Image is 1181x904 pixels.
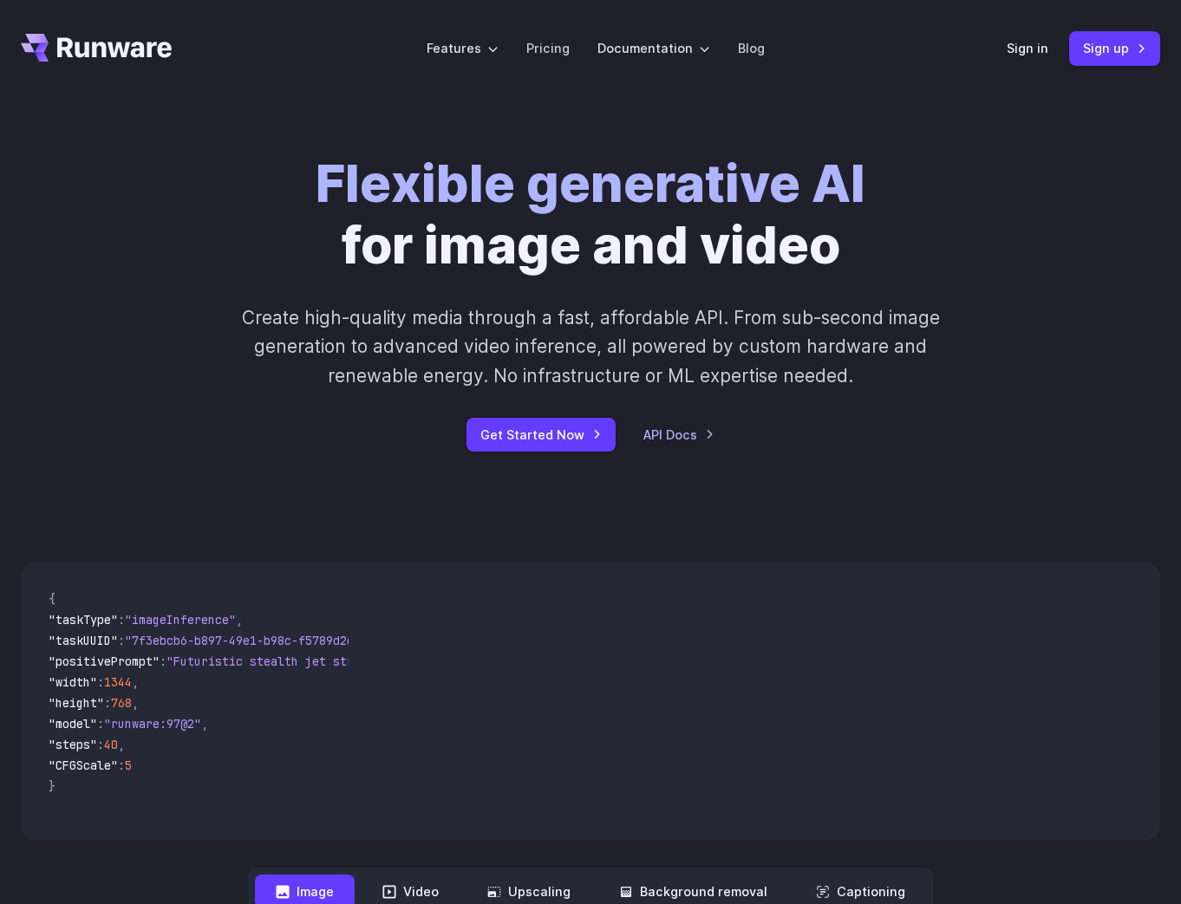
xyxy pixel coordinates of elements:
a: Sign up [1069,31,1160,65]
a: Blog [738,38,765,58]
span: : [160,654,166,669]
label: Documentation [597,38,710,58]
span: , [132,674,139,690]
span: : [118,633,125,648]
span: "taskUUID" [49,633,118,648]
span: "steps" [49,737,97,752]
span: "imageInference" [125,612,236,628]
span: { [49,591,55,607]
span: "runware:97@2" [104,716,201,732]
span: } [49,778,55,794]
span: , [236,612,243,628]
a: Sign in [1007,38,1048,58]
h1: for image and video [316,153,865,276]
span: "7f3ebcb6-b897-49e1-b98c-f5789d2d40d7" [125,633,388,648]
a: Get Started Now [467,418,616,452]
span: "taskType" [49,612,118,628]
p: Create high-quality media through a fast, affordable API. From sub-second image generation to adv... [226,303,956,390]
span: , [132,695,139,711]
span: "Futuristic stealth jet streaking through a neon-lit cityscape with glowing purple exhaust" [166,654,798,669]
a: Go to / [21,34,172,62]
span: 1344 [104,674,132,690]
span: : [118,758,125,773]
span: "CFGScale" [49,758,118,773]
a: API Docs [643,425,714,445]
strong: Flexible generative AI [316,153,865,214]
span: "height" [49,695,104,711]
a: Pricing [526,38,570,58]
span: 5 [125,758,132,773]
span: "positivePrompt" [49,654,160,669]
span: , [118,737,125,752]
span: 40 [104,737,118,752]
span: : [97,737,104,752]
span: "model" [49,716,97,732]
span: : [104,695,111,711]
label: Features [427,38,499,58]
span: : [97,674,104,690]
span: "width" [49,674,97,690]
span: : [118,612,125,628]
span: : [97,716,104,732]
span: , [201,716,208,732]
span: 768 [111,695,132,711]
